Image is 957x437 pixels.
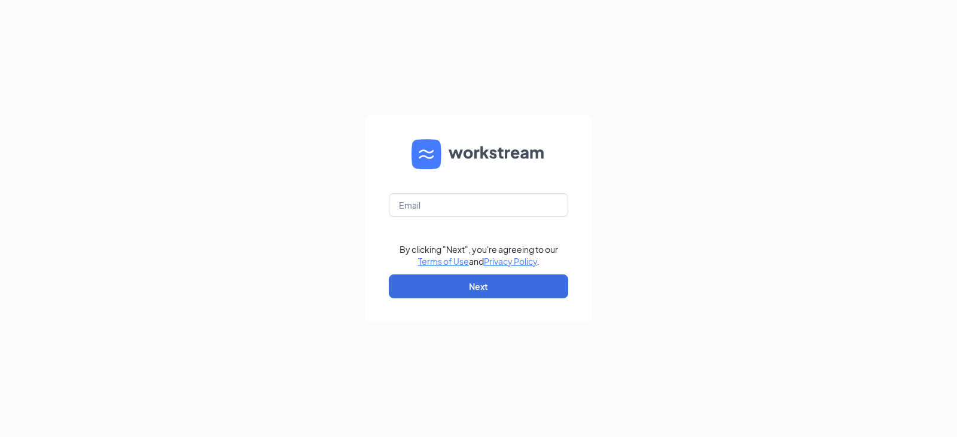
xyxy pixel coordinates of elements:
button: Next [389,274,568,298]
img: WS logo and Workstream text [412,139,545,169]
a: Terms of Use [418,256,469,267]
a: Privacy Policy [484,256,537,267]
input: Email [389,193,568,217]
div: By clicking "Next", you're agreeing to our and . [400,243,558,267]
